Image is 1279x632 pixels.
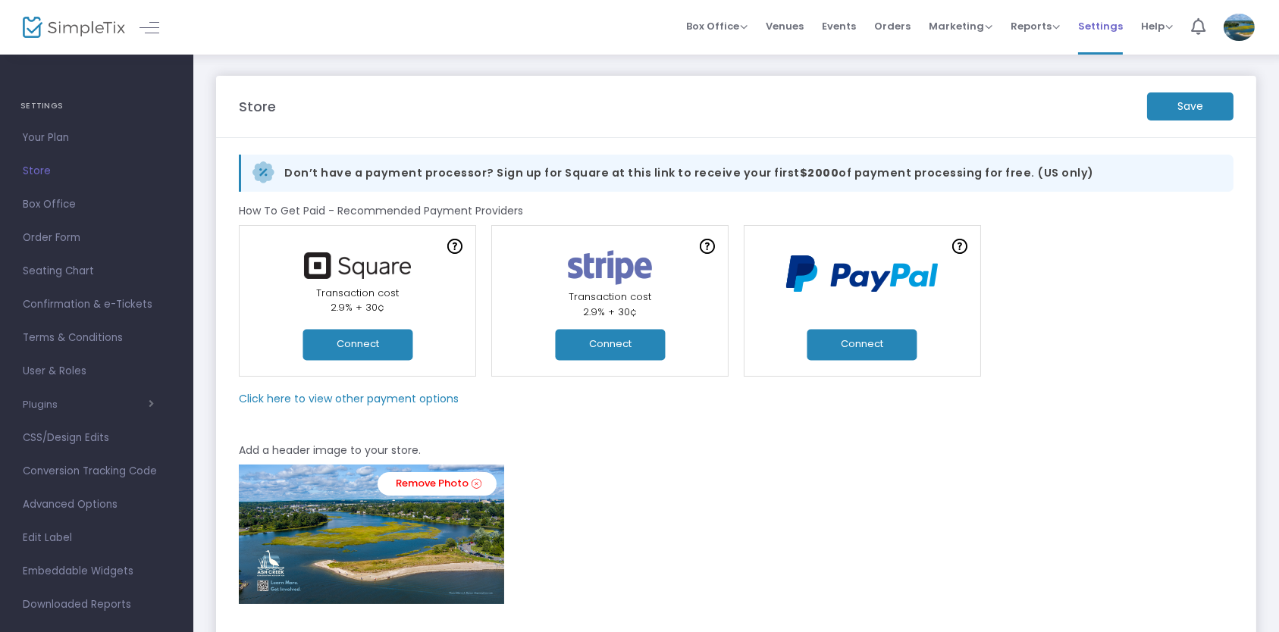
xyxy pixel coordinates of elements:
[20,91,173,121] h4: SETTINGS
[874,7,911,45] span: Orders
[779,247,945,301] img: PayPal Logo
[822,7,856,45] span: Events
[23,562,171,581] span: Embeddable Widgets
[303,329,412,360] button: Connect
[447,239,462,254] img: question-mark
[239,443,421,458] m-panel-subtitle: Add a header image to your store.
[569,289,651,304] span: Transaction cost
[23,595,171,615] span: Downloaded Reports
[766,7,804,45] span: Venues
[23,461,171,481] span: Conversion Tracking Code
[331,300,384,314] span: 2.9% + 30¢
[297,252,418,279] img: square.png
[23,428,171,448] span: CSS/Design Edits
[1141,19,1173,33] span: Help
[1078,7,1123,45] span: Settings
[929,19,992,33] span: Marketing
[239,155,1234,192] a: Don’t have a payment processor? Sign up for Square at this link to receive your first$2000of paym...
[23,399,154,411] button: Plugins
[952,239,967,254] img: question-mark
[800,165,839,180] b: $2000
[239,391,459,407] m-panel-subtitle: Click here to view other payment options
[239,96,276,117] m-panel-title: Store
[23,361,171,381] span: User & Roles
[23,528,171,548] span: Edit Label
[555,329,665,360] button: Connect
[23,295,171,314] span: Confirmation & e-Tickets
[23,261,171,281] span: Seating Chart
[559,247,661,289] img: stripe.png
[807,329,917,360] button: Connect
[700,239,715,254] img: question-mark
[23,128,171,148] span: Your Plan
[285,165,1095,181] span: Don’t have a payment processor? Sign up for Square at this link to receive your first of payment ...
[239,465,504,603] img: ACCAEnviroBinStMarys.jpg
[583,305,637,319] span: 2.9% + 30¢
[239,203,523,219] m-panel-subtitle: How To Get Paid - Recommended Payment Providers
[23,328,171,348] span: Terms & Conditions
[23,495,171,515] span: Advanced Options
[316,286,399,300] span: Transaction cost
[23,195,171,214] span: Box Office
[1011,19,1060,33] span: Reports
[23,228,171,248] span: Order Form
[378,472,497,496] a: Remove Photo
[1147,92,1234,120] m-button: Save
[23,161,171,181] span: Store
[686,19,748,33] span: Box Office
